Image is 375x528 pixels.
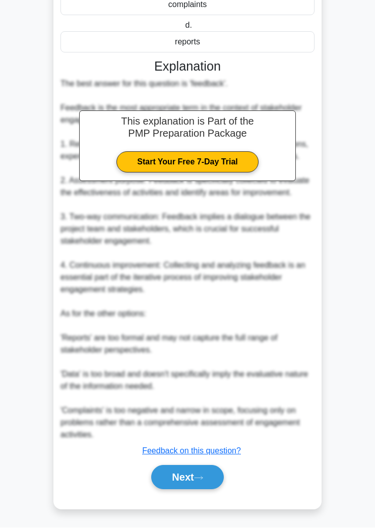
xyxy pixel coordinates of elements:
div: The best answer for this question is 'feedback'. Feedback is the most appropriate term in the con... [60,78,315,441]
button: Next [151,465,223,490]
a: Start Your Free 7-Day Trial [116,152,258,173]
h3: Explanation [67,59,308,74]
div: reports [60,32,315,53]
span: d. [185,21,192,30]
a: Feedback on this question? [142,447,241,455]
